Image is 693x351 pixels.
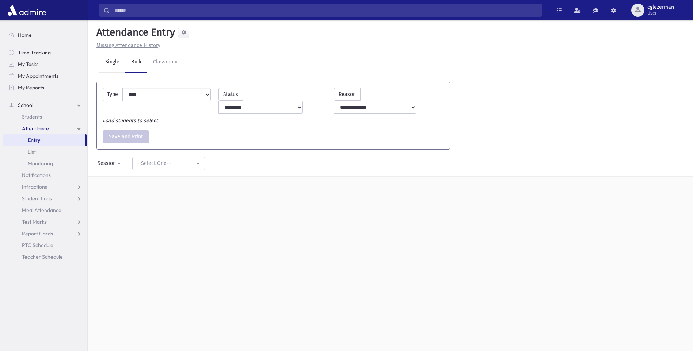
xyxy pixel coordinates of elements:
[28,137,40,143] span: Entry
[22,125,49,132] span: Attendance
[18,49,51,56] span: Time Tracking
[3,181,87,193] a: Infractions
[103,130,149,143] button: Save and Print
[6,3,48,18] img: AdmirePro
[22,242,53,248] span: PTC Schedule
[18,102,33,108] span: School
[22,184,47,190] span: Infractions
[3,134,85,146] a: Entry
[22,113,42,120] span: Students
[3,82,87,93] a: My Reports
[18,61,38,67] span: My Tasks
[3,58,87,70] a: My Tasks
[3,70,87,82] a: My Appointments
[3,251,87,263] a: Teacher Schedule
[99,117,448,124] div: Load students to select
[3,111,87,123] a: Students
[647,10,674,16] span: User
[647,4,674,10] span: cglezerman
[18,32,32,38] span: Home
[94,42,160,49] a: Missing Attendance History
[22,195,52,202] span: Student Logs
[3,239,87,251] a: PTC Schedule
[132,157,205,170] button: --Select One--
[22,254,63,260] span: Teacher Schedule
[94,26,175,39] h5: Attendance Entry
[218,88,243,101] label: Status
[22,172,51,178] span: Notifications
[110,4,541,17] input: Search
[3,29,87,41] a: Home
[3,193,87,204] a: Student Logs
[18,73,58,79] span: My Appointments
[93,157,126,170] button: Session
[334,88,361,101] label: Reason
[28,160,53,167] span: Monitoring
[125,52,147,73] a: Bulk
[22,219,47,225] span: Test Marks
[28,148,36,155] span: List
[3,169,87,181] a: Notifications
[22,230,53,237] span: Report Cards
[3,204,87,216] a: Meal Attendance
[3,146,87,158] a: List
[3,47,87,58] a: Time Tracking
[3,99,87,111] a: School
[137,159,195,167] div: --Select One--
[96,42,160,49] u: Missing Attendance History
[18,84,44,91] span: My Reports
[3,158,87,169] a: Monitoring
[3,216,87,228] a: Test Marks
[3,123,87,134] a: Attendance
[147,52,183,73] a: Classroom
[98,159,116,167] div: Session
[3,228,87,239] a: Report Cards
[22,207,61,213] span: Meal Attendance
[103,88,123,101] label: Type
[99,52,125,73] a: Single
